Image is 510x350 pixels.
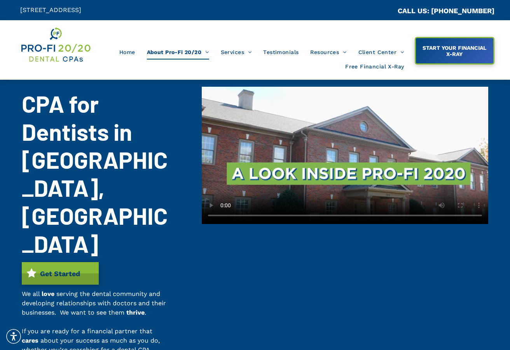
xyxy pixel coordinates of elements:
[215,45,258,59] a: Services
[20,6,81,14] span: [STREET_ADDRESS]
[22,262,99,285] a: Get Started
[415,37,494,65] a: START YOUR FINANCIAL X-RAY
[22,290,40,297] span: We all
[365,7,398,15] span: CA::CALLC
[22,318,25,325] span: -
[22,337,38,344] span: cares
[42,290,54,297] span: love
[22,89,168,257] span: CPA for Dentists in [GEOGRAPHIC_DATA], [GEOGRAPHIC_DATA]
[257,45,304,59] a: Testimonials
[114,45,141,59] a: Home
[398,7,494,15] a: CALL US: [PHONE_NUMBER]
[20,26,91,63] img: Get Dental CPA Consulting, Bookkeeping, & Bank Loans
[141,45,215,59] a: About Pro-Fi 20/20
[22,290,166,316] span: serving the dental community and developing relationships with doctors and their businesses. We w...
[22,327,152,335] span: If you are ready for a financial partner that
[416,41,492,61] span: START YOUR FINANCIAL X-RAY
[37,266,83,282] span: Get Started
[126,309,145,316] span: thrive
[339,59,410,74] a: Free Financial X-Ray
[353,45,410,59] a: Client Center
[145,309,146,316] span: .
[304,45,352,59] a: Resources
